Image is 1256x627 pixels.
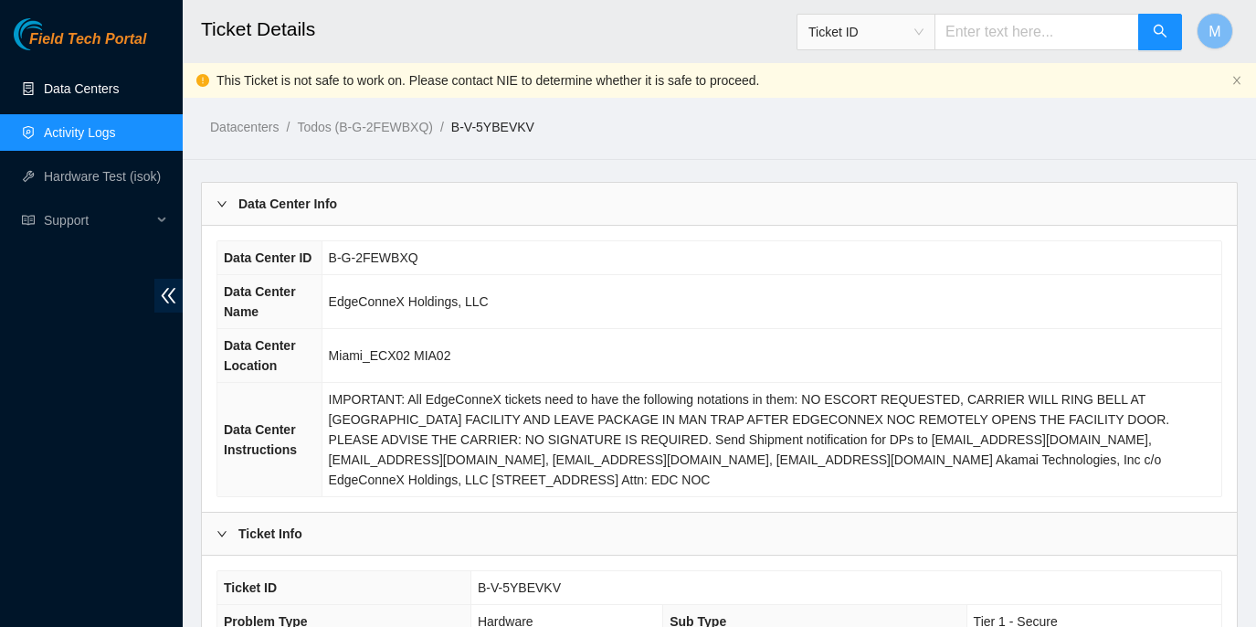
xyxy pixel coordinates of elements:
span: Data Center ID [224,250,311,265]
span: M [1209,20,1220,43]
span: search [1153,24,1167,41]
span: right [216,198,227,209]
span: Miami_ECX02 MIA02 [329,348,451,363]
a: Hardware Test (isok) [44,169,161,184]
span: Field Tech Portal [29,31,146,48]
img: Akamai Technologies [14,18,92,50]
span: Data Center Name [224,284,296,319]
span: IMPORTANT: All EdgeConneX tickets need to have the following notations in them: NO ESCORT REQUEST... [329,392,1170,487]
a: Activity Logs [44,125,116,140]
span: Support [44,202,152,239]
b: Ticket Info [238,524,302,544]
span: / [440,120,444,134]
span: Data Center Location [224,338,296,373]
a: Datacenters [210,120,279,134]
span: double-left [154,279,183,313]
a: B-V-5YBEVKV [451,120,534,134]
span: right [216,528,227,539]
span: read [22,214,35,227]
span: Ticket ID [808,18,924,46]
span: B-G-2FEWBXQ [329,250,418,265]
button: close [1231,75,1242,87]
input: Enter text here... [934,14,1139,50]
span: Ticket ID [224,580,277,595]
span: EdgeConneX Holdings, LLC [329,294,489,309]
a: Todos (B-G-2FEWBXQ) [297,120,433,134]
div: Ticket Info [202,513,1237,555]
button: M [1197,13,1233,49]
span: / [286,120,290,134]
b: Data Center Info [238,194,337,214]
a: Akamai TechnologiesField Tech Portal [14,33,146,57]
span: Data Center Instructions [224,422,297,457]
div: Data Center Info [202,183,1237,225]
span: B-V-5YBEVKV [478,580,561,595]
span: close [1231,75,1242,86]
a: Data Centers [44,81,119,96]
button: search [1138,14,1182,50]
